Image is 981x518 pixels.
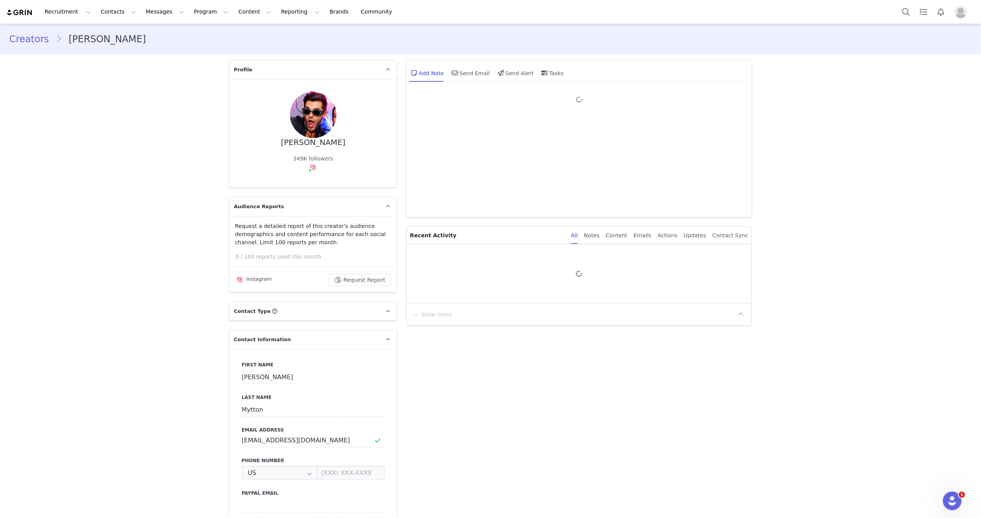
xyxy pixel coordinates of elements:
span: Profile [234,66,252,74]
div: Updates [684,227,706,244]
div: Instagram [235,275,272,285]
button: Search [898,3,915,21]
button: Request Report [328,274,392,286]
button: Messages [141,3,189,21]
div: [PERSON_NAME] [281,138,345,147]
img: grin logo [6,9,33,16]
input: Country [242,466,318,480]
img: placeholder-profile.jpg [955,6,967,18]
a: Tasks [915,3,932,21]
div: Contact Sync [712,227,748,244]
button: Reporting [276,3,325,21]
div: Emails [634,227,651,244]
div: 349K followers [293,155,333,163]
button: Profile [950,6,975,18]
img: instagram.svg [310,164,316,171]
label: Last Name [242,394,385,401]
span: Contact Type [234,307,271,315]
a: Creators [9,32,56,46]
button: Program [189,3,233,21]
button: Show more [411,308,452,321]
input: Email Address [242,433,385,447]
div: Notes [584,227,599,244]
div: Actions [658,227,677,244]
button: Content [234,3,276,21]
label: Paypal Email [242,490,385,497]
div: Tasks [540,64,564,82]
span: Contact Information [234,336,291,344]
button: Contacts [96,3,141,21]
p: 0 / 100 reports used this month [235,253,397,261]
label: First Name [242,361,385,368]
p: Request a detailed report of this creator's audience demographics and content performance for eac... [235,222,391,247]
label: Phone Number [242,457,385,464]
div: Content [606,227,627,244]
label: Email Address [242,426,385,433]
iframe: Intercom live chat [943,492,962,510]
span: 1 [959,492,965,498]
button: Recruitment [40,3,96,21]
div: All [571,227,578,244]
span: Audience Reports [234,203,284,211]
div: Send Email [450,64,490,82]
img: instagram.svg [237,277,243,283]
p: Recent Activity [410,227,565,244]
img: 81fd5237-fefb-463c-a74a-df8ccafdcb3c--s.jpg [290,92,337,138]
div: Add Note [409,64,444,82]
div: Send Alert [496,64,534,82]
a: Brands [325,3,356,21]
button: Notifications [933,3,950,21]
input: (XXX) XXX-XXXX [317,466,385,480]
a: Community [356,3,401,21]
